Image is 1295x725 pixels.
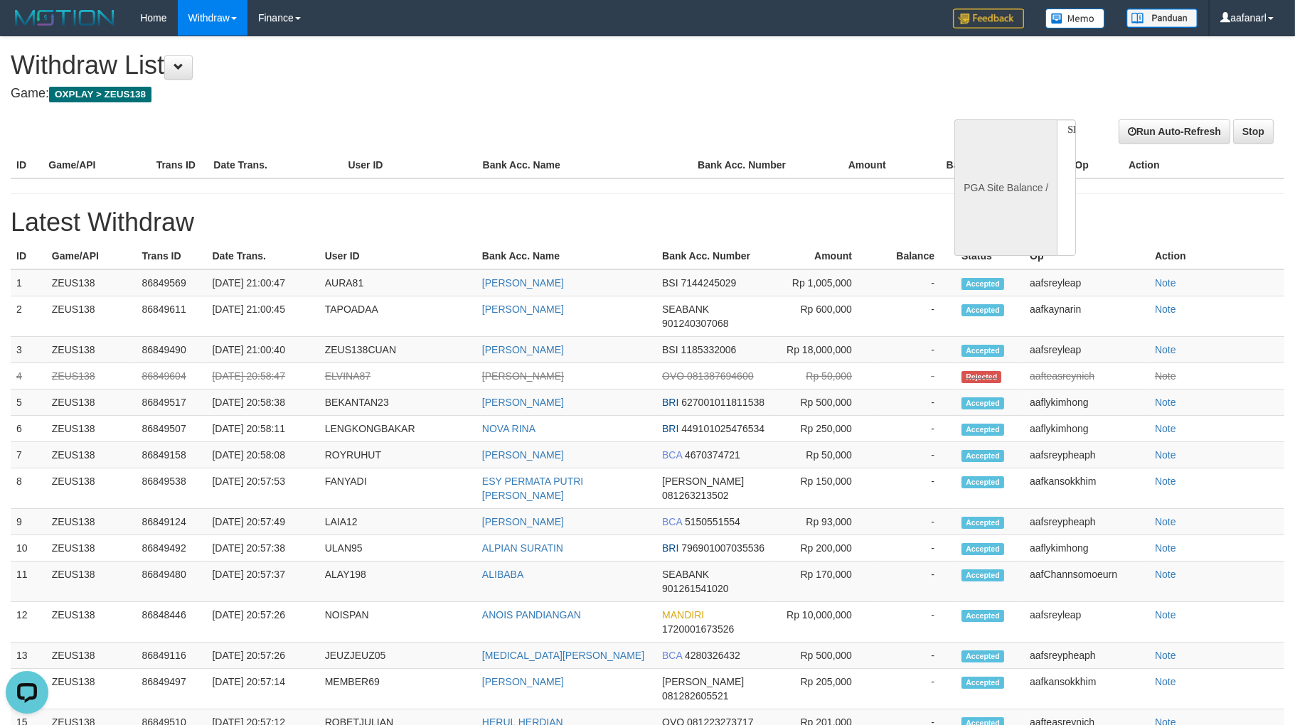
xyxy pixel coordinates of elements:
a: Note [1155,370,1176,382]
td: 3 [11,337,46,363]
td: - [873,535,956,562]
th: Balance [873,243,956,269]
span: 901240307068 [662,318,728,329]
th: Bank Acc. Number [692,152,799,178]
img: Button%20Memo.svg [1045,9,1105,28]
td: Rp 250,000 [776,416,873,442]
th: Trans ID [151,152,208,178]
td: FANYADI [319,468,476,509]
span: Accepted [961,304,1004,316]
td: ALAY198 [319,562,476,602]
td: NOISPAN [319,602,476,643]
th: Balance [907,152,1006,178]
td: - [873,269,956,296]
td: LAIA12 [319,509,476,535]
th: Op [1069,152,1123,178]
span: [PERSON_NAME] [662,476,744,487]
td: ROYRUHUT [319,442,476,468]
img: Feedback.jpg [953,9,1024,28]
td: Rp 10,000,000 [776,602,873,643]
td: - [873,562,956,602]
td: ZEUS138 [46,509,137,535]
td: 86849538 [136,468,206,509]
td: ZEUS138 [46,416,137,442]
h4: Game: [11,87,849,101]
td: ZEUS138 [46,442,137,468]
td: aaflykimhong [1024,535,1149,562]
td: [DATE] 20:58:47 [207,363,319,390]
a: [PERSON_NAME] [482,304,564,315]
span: 901261541020 [662,583,728,594]
th: Bank Acc. Name [476,243,656,269]
td: 86848446 [136,602,206,643]
td: 86849124 [136,509,206,535]
td: [DATE] 21:00:47 [207,269,319,296]
td: 8 [11,468,46,509]
td: TAPOADAA [319,296,476,337]
th: Trans ID [136,243,206,269]
button: Open LiveChat chat widget [6,6,48,48]
td: aafkansokkhim [1024,669,1149,709]
a: [PERSON_NAME] [482,344,564,355]
td: 12 [11,602,46,643]
a: ESY PERMATA PUTRI [PERSON_NAME] [482,476,583,501]
td: 86849611 [136,296,206,337]
td: ZEUS138 [46,669,137,709]
td: 86849497 [136,669,206,709]
td: - [873,669,956,709]
td: 86849492 [136,535,206,562]
td: [DATE] 20:57:37 [207,562,319,602]
td: LENGKONGBAKAR [319,416,476,442]
a: [PERSON_NAME] [482,516,564,527]
td: aafkansokkhim [1024,468,1149,509]
h1: Latest Withdraw [11,208,1284,237]
a: Note [1155,304,1176,315]
td: 86849517 [136,390,206,416]
td: 86849490 [136,337,206,363]
span: BCA [662,516,682,527]
a: NOVA RINA [482,423,535,434]
th: Status [956,243,1024,269]
th: ID [11,152,43,178]
td: - [873,602,956,643]
th: Op [1024,243,1149,269]
span: SEABANK [662,569,709,580]
td: ELVINA87 [319,363,476,390]
td: - [873,643,956,669]
td: ZEUS138 [46,337,137,363]
td: Rp 50,000 [776,363,873,390]
td: - [873,416,956,442]
a: Note [1155,476,1176,487]
td: Rp 1,005,000 [776,269,873,296]
td: ZEUS138 [46,468,137,509]
a: Note [1155,609,1176,621]
span: OXPLAY > ZEUS138 [49,87,151,102]
span: BRI [662,542,678,554]
span: Accepted [961,517,1004,529]
td: ZEUS138 [46,562,137,602]
a: ALPIAN SURATIN [482,542,563,554]
th: Game/API [46,243,137,269]
h1: Withdraw List [11,51,849,80]
td: aafsreyleap [1024,269,1149,296]
td: ZEUS138 [46,602,137,643]
td: [DATE] 20:57:49 [207,509,319,535]
th: Action [1149,243,1284,269]
span: 449101025476534 [681,423,764,434]
td: ZEUS138 [46,363,137,390]
td: 1 [11,269,46,296]
td: 86849604 [136,363,206,390]
td: aafsreyleap [1024,602,1149,643]
th: Amount [776,243,873,269]
td: 10 [11,535,46,562]
th: Game/API [43,152,150,178]
td: [DATE] 20:58:38 [207,390,319,416]
td: 2 [11,296,46,337]
td: [DATE] 20:58:08 [207,442,319,468]
td: aafteasreynich [1024,363,1149,390]
td: AURA81 [319,269,476,296]
td: 86849158 [136,442,206,468]
a: Note [1155,516,1176,527]
img: MOTION_logo.png [11,7,119,28]
a: [PERSON_NAME] [482,397,564,408]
